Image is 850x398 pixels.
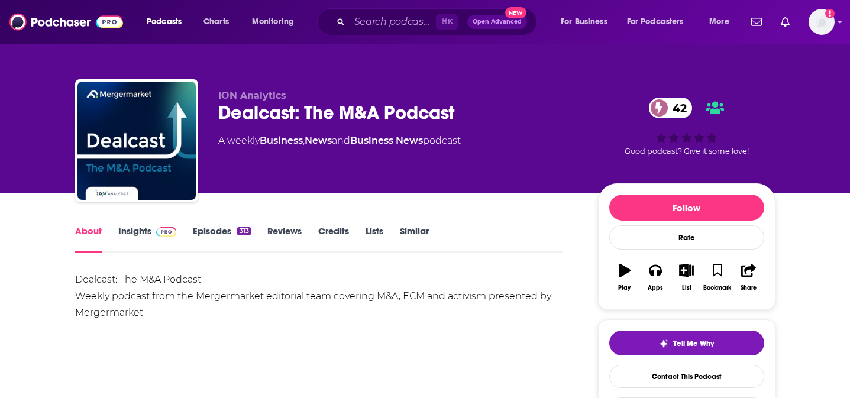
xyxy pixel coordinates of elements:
[746,12,767,32] a: Show notifications dropdown
[809,9,835,35] img: User Profile
[237,227,250,235] div: 313
[118,225,177,253] a: InsightsPodchaser Pro
[244,12,309,31] button: open menu
[473,19,522,25] span: Open Advanced
[702,256,733,299] button: Bookmark
[350,12,436,31] input: Search podcasts, credits, & more...
[609,225,764,250] div: Rate
[640,256,671,299] button: Apps
[156,227,177,237] img: Podchaser Pro
[218,90,286,101] span: ION Analytics
[552,12,622,31] button: open menu
[75,271,563,321] div: Dealcast: The M&A Podcast Weekly podcast from the Mergermarket editorial team covering M&A, ECM a...
[436,14,458,30] span: ⌘ K
[609,256,640,299] button: Play
[703,284,731,292] div: Bookmark
[627,14,684,30] span: For Podcasters
[682,284,691,292] div: List
[303,135,305,146] span: ,
[671,256,702,299] button: List
[659,339,668,348] img: tell me why sparkle
[609,331,764,355] button: tell me why sparkleTell Me Why
[252,14,294,30] span: Monitoring
[701,12,744,31] button: open menu
[648,284,663,292] div: Apps
[661,98,693,118] span: 42
[649,98,693,118] a: 42
[619,12,701,31] button: open menu
[609,365,764,388] a: Contact This Podcast
[366,225,383,253] a: Lists
[305,135,332,146] a: News
[203,14,229,30] span: Charts
[809,9,835,35] span: Logged in as megcassidy
[267,225,302,253] a: Reviews
[77,82,196,200] img: Dealcast: The M&A Podcast
[147,14,182,30] span: Podcasts
[776,12,794,32] a: Show notifications dropdown
[709,14,729,30] span: More
[505,7,526,18] span: New
[809,9,835,35] button: Show profile menu
[350,135,423,146] a: Business News
[618,284,631,292] div: Play
[400,225,429,253] a: Similar
[193,225,250,253] a: Episodes313
[328,8,548,35] div: Search podcasts, credits, & more...
[625,147,749,156] span: Good podcast? Give it some love!
[318,225,349,253] a: Credits
[260,135,303,146] a: Business
[467,15,527,29] button: Open AdvancedNew
[733,256,764,299] button: Share
[75,225,102,253] a: About
[561,14,607,30] span: For Business
[673,339,714,348] span: Tell Me Why
[9,11,123,33] img: Podchaser - Follow, Share and Rate Podcasts
[218,134,461,148] div: A weekly podcast
[598,90,775,163] div: 42Good podcast? Give it some love!
[825,9,835,18] svg: Add a profile image
[609,195,764,221] button: Follow
[196,12,236,31] a: Charts
[332,135,350,146] span: and
[138,12,197,31] button: open menu
[741,284,757,292] div: Share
